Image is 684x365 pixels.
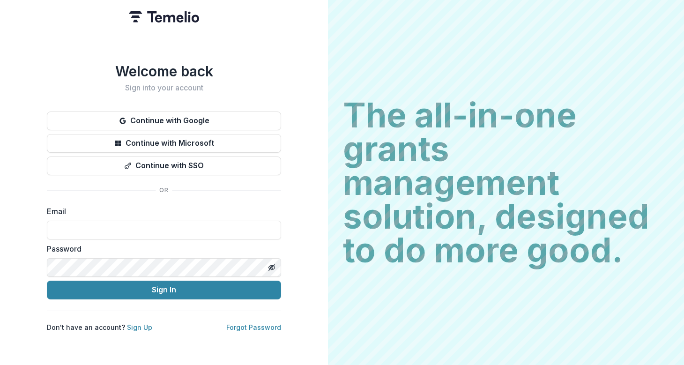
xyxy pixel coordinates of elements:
[47,322,152,332] p: Don't have an account?
[47,83,281,92] h2: Sign into your account
[47,156,281,175] button: Continue with SSO
[127,323,152,331] a: Sign Up
[129,11,199,22] img: Temelio
[47,112,281,130] button: Continue with Google
[47,281,281,299] button: Sign In
[47,63,281,80] h1: Welcome back
[226,323,281,331] a: Forgot Password
[264,260,279,275] button: Toggle password visibility
[47,243,275,254] label: Password
[47,134,281,153] button: Continue with Microsoft
[47,206,275,217] label: Email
